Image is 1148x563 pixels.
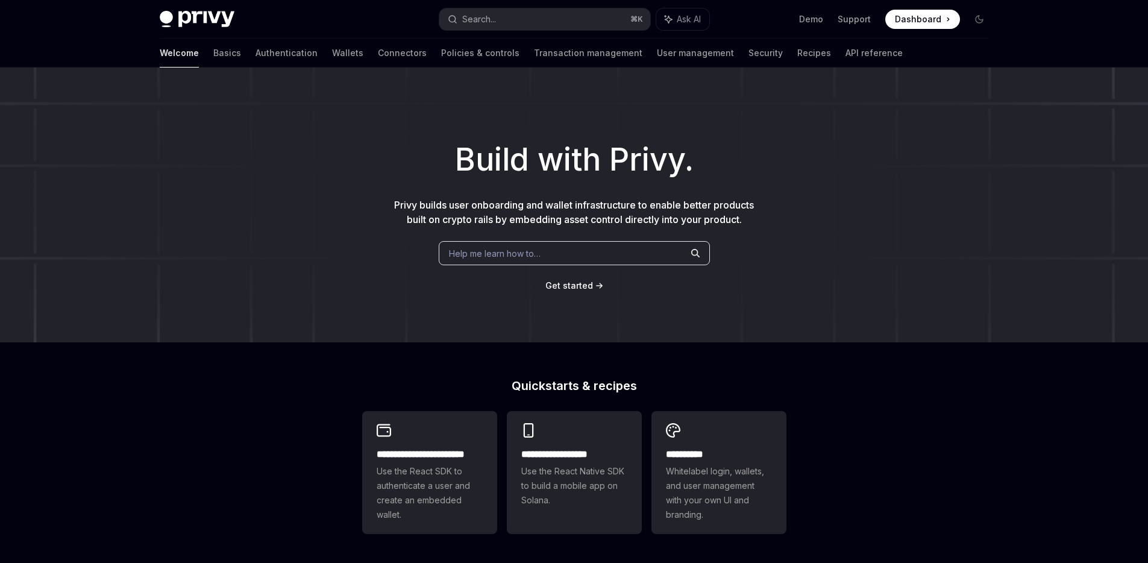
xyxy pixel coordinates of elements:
button: Toggle dark mode [970,10,989,29]
a: Basics [213,39,241,68]
a: Get started [545,280,593,292]
span: Get started [545,280,593,291]
a: Authentication [256,39,318,68]
button: Search...⌘K [439,8,650,30]
a: Security [748,39,783,68]
a: **** *****Whitelabel login, wallets, and user management with your own UI and branding. [651,411,786,534]
button: Ask AI [656,8,709,30]
img: dark logo [160,11,234,28]
h2: Quickstarts & recipes [362,380,786,392]
span: Whitelabel login, wallets, and user management with your own UI and branding. [666,464,772,522]
span: ⌘ K [630,14,643,24]
span: Use the React SDK to authenticate a user and create an embedded wallet. [377,464,483,522]
a: Demo [799,13,823,25]
a: Connectors [378,39,427,68]
a: API reference [845,39,903,68]
a: Dashboard [885,10,960,29]
a: Policies & controls [441,39,519,68]
a: Recipes [797,39,831,68]
a: Transaction management [534,39,642,68]
span: Help me learn how to… [449,247,541,260]
a: User management [657,39,734,68]
span: Ask AI [677,13,701,25]
a: Support [838,13,871,25]
span: Use the React Native SDK to build a mobile app on Solana. [521,464,627,508]
h1: Build with Privy. [19,136,1129,183]
div: Search... [462,12,496,27]
a: Welcome [160,39,199,68]
span: Privy builds user onboarding and wallet infrastructure to enable better products built on crypto ... [394,199,754,225]
span: Dashboard [895,13,941,25]
a: Wallets [332,39,363,68]
a: **** **** **** ***Use the React Native SDK to build a mobile app on Solana. [507,411,642,534]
